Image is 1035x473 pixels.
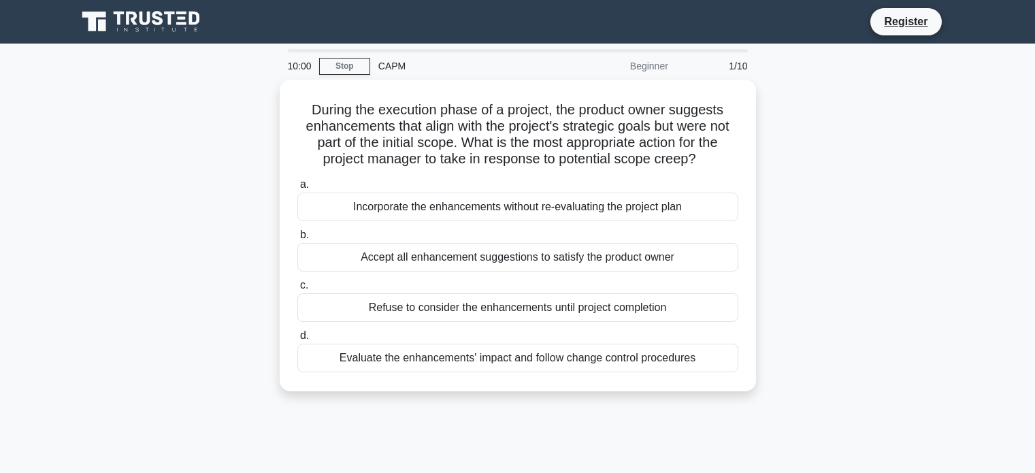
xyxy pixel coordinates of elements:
span: c. [300,279,308,291]
span: d. [300,329,309,341]
span: a. [300,178,309,190]
div: Refuse to consider the enhancements until project completion [297,293,738,322]
div: Incorporate the enhancements without re-evaluating the project plan [297,193,738,221]
div: CAPM [370,52,557,80]
div: Accept all enhancement suggestions to satisfy the product owner [297,243,738,272]
a: Register [876,13,936,30]
div: 1/10 [676,52,756,80]
div: Beginner [557,52,676,80]
a: Stop [319,58,370,75]
h5: During the execution phase of a project, the product owner suggests enhancements that align with ... [296,101,740,168]
div: Evaluate the enhancements' impact and follow change control procedures [297,344,738,372]
span: b. [300,229,309,240]
div: 10:00 [280,52,319,80]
